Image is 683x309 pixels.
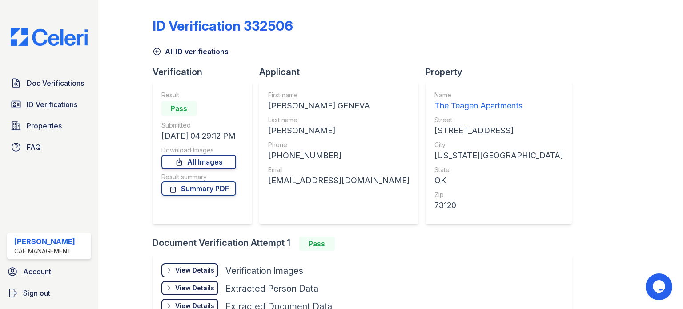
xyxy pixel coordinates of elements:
a: Doc Verifications [7,74,91,92]
div: First name [268,91,410,100]
span: FAQ [27,142,41,152]
div: [US_STATE][GEOGRAPHIC_DATA] [434,149,563,162]
div: Download Images [161,146,236,155]
div: Result [161,91,236,100]
div: Name [434,91,563,100]
div: [PHONE_NUMBER] [268,149,410,162]
div: State [434,165,563,174]
a: ID Verifications [7,96,91,113]
div: Email [268,165,410,174]
div: [STREET_ADDRESS] [434,124,563,137]
div: [PERSON_NAME] GENEVA [268,100,410,112]
div: Document Verification Attempt 1 [153,237,579,251]
div: Phone [268,140,410,149]
div: Pass [161,101,197,116]
div: Street [434,116,563,124]
div: 73120 [434,199,563,212]
div: Result summary [161,173,236,181]
div: [EMAIL_ADDRESS][DOMAIN_NAME] [268,174,410,187]
a: FAQ [7,138,91,156]
a: Summary PDF [161,181,236,196]
div: View Details [175,284,214,293]
div: [DATE] 04:29:12 PM [161,130,236,142]
div: Applicant [259,66,426,78]
span: Properties [27,120,62,131]
div: CAF Management [14,247,75,256]
div: Zip [434,190,563,199]
span: ID Verifications [27,99,77,110]
img: CE_Logo_Blue-a8612792a0a2168367f1c8372b55b34899dd931a85d93a1a3d3e32e68fde9ad4.png [4,28,95,46]
div: [PERSON_NAME] [14,236,75,247]
a: Account [4,263,95,281]
a: Properties [7,117,91,135]
div: Verification [153,66,259,78]
div: ID Verification 332506 [153,18,293,34]
div: City [434,140,563,149]
div: Submitted [161,121,236,130]
div: View Details [175,266,214,275]
div: The Teagen Apartments [434,100,563,112]
div: Property [426,66,579,78]
span: Account [23,266,51,277]
div: OK [434,174,563,187]
a: All ID verifications [153,46,229,57]
div: Extracted Person Data [225,282,318,295]
a: All Images [161,155,236,169]
div: [PERSON_NAME] [268,124,410,137]
div: Last name [268,116,410,124]
iframe: chat widget [646,273,674,300]
div: Pass [299,237,335,251]
span: Sign out [23,288,50,298]
a: Name The Teagen Apartments [434,91,563,112]
span: Doc Verifications [27,78,84,88]
a: Sign out [4,284,95,302]
div: Verification Images [225,265,303,277]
